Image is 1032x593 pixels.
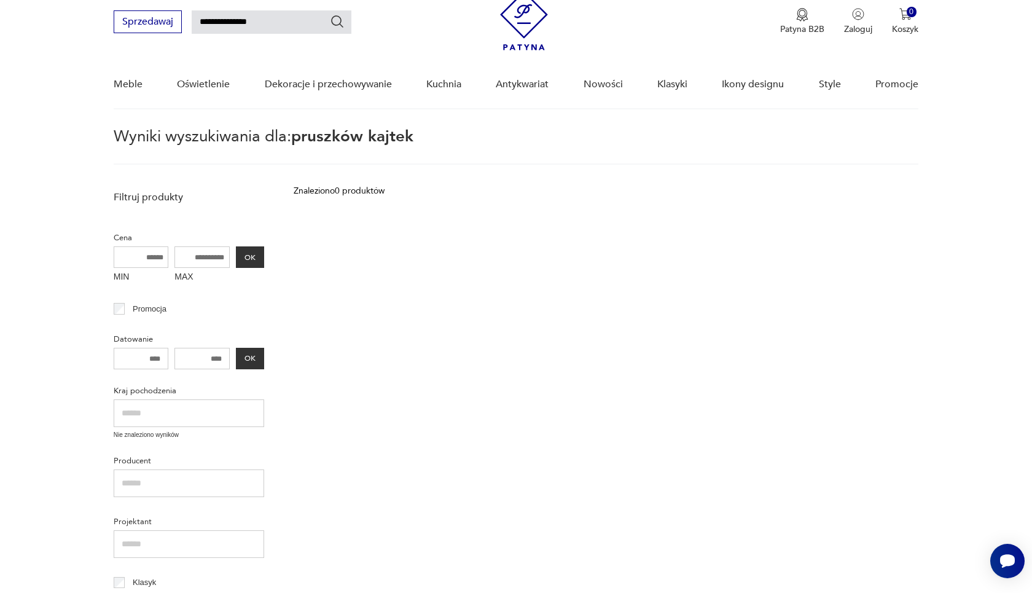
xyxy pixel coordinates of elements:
p: Patyna B2B [780,23,824,35]
a: Style [819,61,841,108]
a: Klasyki [657,61,687,108]
button: OK [236,348,264,369]
a: Ikona medaluPatyna B2B [780,8,824,35]
button: Sprzedawaj [114,10,182,33]
p: Promocja [133,302,166,316]
label: MAX [174,268,230,288]
label: MIN [114,268,169,288]
p: Zaloguj [844,23,872,35]
button: Zaloguj [844,8,872,35]
a: Dekoracje i przechowywanie [265,61,392,108]
button: Szukaj [330,14,345,29]
a: Ikony designu [722,61,784,108]
span: pruszków kajtek [291,125,413,147]
img: Ikona medalu [796,8,808,22]
a: Promocje [875,61,918,108]
p: Cena [114,231,264,245]
p: Wyniki wyszukiwania dla: [114,129,918,165]
p: Projektant [114,515,264,528]
p: Nie znaleziono wyników [114,430,264,440]
button: OK [236,246,264,268]
img: Ikonka użytkownika [852,8,864,20]
p: Kraj pochodzenia [114,384,264,398]
a: Oświetlenie [177,61,230,108]
iframe: Smartsupp widget button [990,544,1025,578]
div: Znaleziono 0 produktów [294,184,385,198]
a: Meble [114,61,143,108]
p: Datowanie [114,332,264,346]
p: Filtruj produkty [114,190,264,204]
p: Klasyk [133,576,156,589]
p: Koszyk [892,23,918,35]
div: 0 [907,7,917,17]
a: Sprzedawaj [114,18,182,27]
img: Ikona koszyka [899,8,912,20]
a: Kuchnia [426,61,461,108]
button: Patyna B2B [780,8,824,35]
button: 0Koszyk [892,8,918,35]
p: Producent [114,454,264,468]
a: Nowości [584,61,623,108]
a: Antykwariat [496,61,549,108]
